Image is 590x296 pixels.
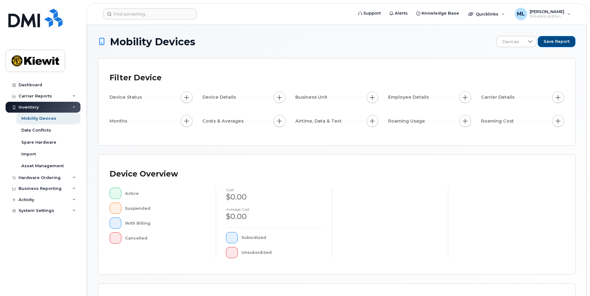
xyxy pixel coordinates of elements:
[110,36,195,47] span: Mobility Devices
[202,118,245,124] span: Costs & Averages
[544,39,570,44] span: Save Report
[226,211,322,222] div: $0.00
[481,118,516,124] span: Roaming Cost
[226,188,322,192] h4: cost
[202,94,238,101] span: Device Details
[388,94,431,101] span: Employee Details
[110,118,129,124] span: Months
[226,192,322,202] div: $0.00
[110,94,144,101] span: Device Status
[388,118,427,124] span: Roaming Usage
[110,166,178,182] div: Device Overview
[497,36,524,47] span: Devices
[125,218,206,229] div: With Billing
[226,207,322,211] h4: Average cost
[241,232,322,243] div: Subsidized
[295,118,344,124] span: Airtime, Data & Text
[295,94,329,101] span: Business Unit
[481,94,516,101] span: Carrier Details
[125,203,206,214] div: Suspended
[110,70,162,86] div: Filter Device
[241,247,322,258] div: Unsubsidized
[125,232,206,244] div: Cancelled
[125,188,206,199] div: Active
[538,36,575,47] button: Save Report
